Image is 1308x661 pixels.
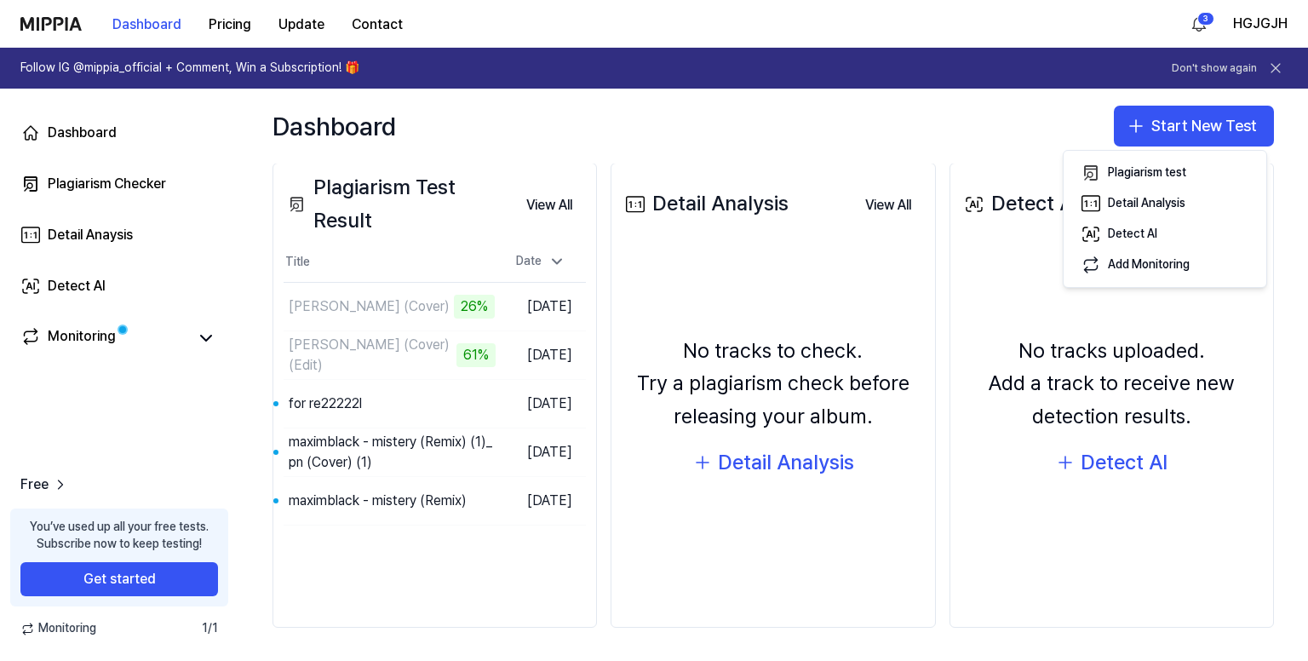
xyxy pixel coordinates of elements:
div: Add Monitoring [1108,256,1190,273]
div: for re22222l [289,394,362,414]
div: Monitoring [48,326,116,350]
div: Detect AI [48,276,106,296]
button: Detail Analysis [692,446,854,479]
button: Detect AI [1070,219,1259,250]
div: maximblack - mistery (Remix) [289,491,467,511]
div: 3 [1197,12,1214,26]
a: Monitoring [20,326,187,350]
button: Plagiarism test [1070,158,1259,188]
button: View All [852,188,925,222]
button: Detail Analysis [1070,188,1259,219]
div: Detect AI [1081,446,1167,479]
th: Title [284,242,496,283]
td: [DATE] [496,428,586,477]
button: Detect AI [1055,446,1167,479]
a: Detect AI [10,266,228,307]
td: [DATE] [496,283,586,331]
div: Plagiarism test [1108,164,1186,181]
button: 알림3 [1185,10,1213,37]
td: [DATE] [496,380,586,428]
div: Detail Analysis [622,187,789,220]
button: Pricing [195,8,265,42]
h1: Follow IG @mippia_official + Comment, Win a Subscription! 🎁 [20,60,359,77]
a: Free [20,474,69,495]
button: View All [513,188,586,222]
a: Plagiarism Checker [10,164,228,204]
a: View All [513,187,586,222]
div: Detail Anaysis [48,225,133,245]
div: maximblack - mistery (Remix) (1)_pn (Cover) (1) [289,432,496,473]
span: 1 / 1 [202,620,218,637]
a: Dashboard [10,112,228,153]
a: Update [265,1,338,48]
a: Detail Anaysis [10,215,228,256]
div: Detail Analysis [718,446,854,479]
div: 61% [456,343,496,367]
div: [PERSON_NAME] (Cover) [289,296,450,317]
div: Plagiarism Checker [48,174,166,194]
div: Dashboard [48,123,117,143]
button: Don't show again [1172,61,1257,76]
div: Detect AI [961,187,1078,220]
button: Dashboard [99,8,195,42]
span: Monitoring [20,620,96,637]
td: [DATE] [496,477,586,526]
div: [PERSON_NAME] (Cover) (Edit) [289,335,452,376]
div: No tracks uploaded. Add a track to receive new detection results. [961,335,1263,433]
div: You’ve used up all your free tests. Subscribe now to keep testing! [30,519,209,552]
div: Date [509,248,572,275]
div: Plagiarism Test Result [284,171,513,237]
div: Detect AI [1108,226,1157,243]
div: Detail Analysis [1108,195,1185,212]
img: 알림 [1189,14,1209,34]
div: 26% [454,295,495,319]
img: logo [20,17,82,31]
button: Get started [20,562,218,596]
button: Update [265,8,338,42]
a: View All [852,187,925,222]
button: Start New Test [1114,106,1274,147]
button: Contact [338,8,416,42]
span: Free [20,474,49,495]
button: HGJGJH [1233,14,1288,34]
div: No tracks to check. Try a plagiarism check before releasing your album. [622,335,924,433]
div: Dashboard [272,106,396,147]
button: Add Monitoring [1070,250,1259,280]
td: [DATE] [496,331,586,380]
